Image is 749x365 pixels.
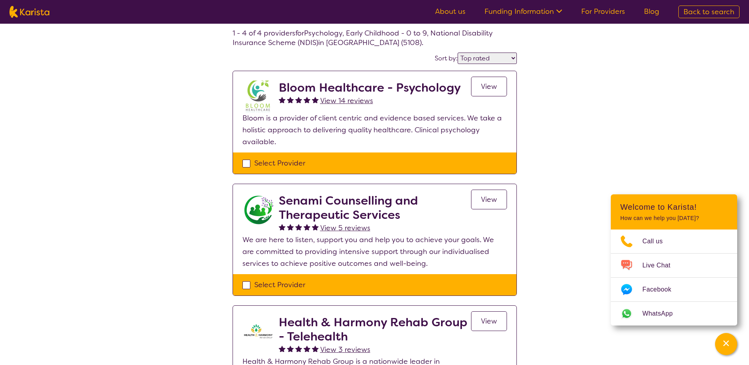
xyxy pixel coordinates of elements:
[611,194,737,325] div: Channel Menu
[304,345,310,352] img: fullstar
[642,284,681,295] span: Facebook
[678,6,740,18] a: Back to search
[611,302,737,325] a: Web link opens in a new tab.
[481,316,497,326] span: View
[320,344,370,356] a: View 3 reviews
[312,345,319,352] img: fullstar
[642,260,680,271] span: Live Chat
[312,96,319,103] img: fullstar
[471,311,507,331] a: View
[320,95,373,107] a: View 14 reviews
[287,96,294,103] img: fullstar
[320,345,370,354] span: View 3 reviews
[287,345,294,352] img: fullstar
[320,96,373,105] span: View 14 reviews
[242,234,507,269] p: We are here to listen, support you and help you to achieve your goals. We are committed to provid...
[279,224,285,230] img: fullstar
[304,96,310,103] img: fullstar
[242,81,274,112] img: klsknef2cimwwz0wtkey.jpg
[295,96,302,103] img: fullstar
[481,195,497,204] span: View
[279,345,285,352] img: fullstar
[295,345,302,352] img: fullstar
[581,7,625,16] a: For Providers
[320,222,370,234] a: View 5 reviews
[242,194,274,225] img: r7dlggcrx4wwrwpgprcg.jpg
[9,6,49,18] img: Karista logo
[287,224,294,230] img: fullstar
[279,96,285,103] img: fullstar
[484,7,562,16] a: Funding Information
[279,315,471,344] h2: Health & Harmony Rehab Group - Telehealth
[242,112,507,148] p: Bloom is a provider of client centric and evidence based services. We take a holistic approach to...
[642,235,672,247] span: Call us
[620,202,728,212] h2: Welcome to Karista!
[620,215,728,222] p: How can we help you [DATE]?
[611,230,737,325] ul: Choose channel
[295,224,302,230] img: fullstar
[715,333,737,355] button: Channel Menu
[435,7,466,16] a: About us
[471,190,507,209] a: View
[304,224,310,230] img: fullstar
[471,77,507,96] a: View
[242,315,274,347] img: ztak9tblhgtrn1fit8ap.png
[279,81,461,95] h2: Bloom Healthcare - Psychology
[642,308,682,320] span: WhatsApp
[683,7,734,17] span: Back to search
[279,194,471,222] h2: Senami Counselling and Therapeutic Services
[644,7,659,16] a: Blog
[435,54,458,62] label: Sort by:
[481,82,497,91] span: View
[320,223,370,233] span: View 5 reviews
[312,224,319,230] img: fullstar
